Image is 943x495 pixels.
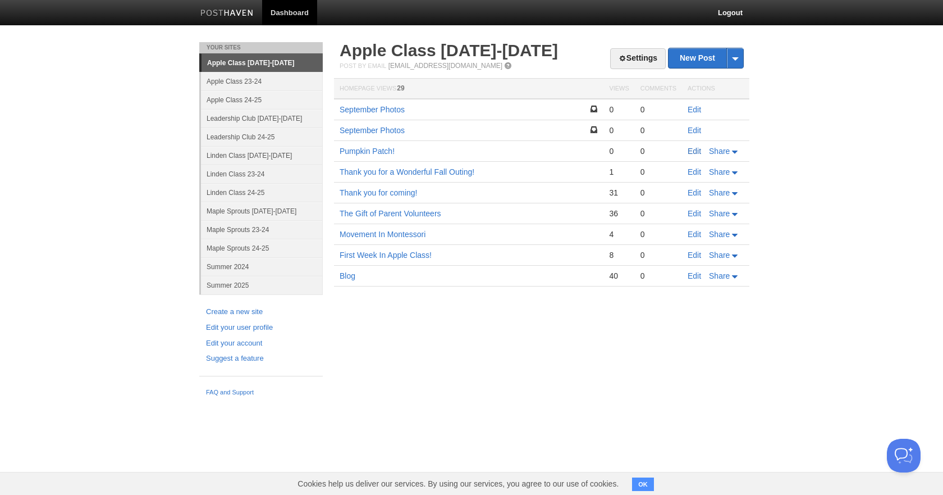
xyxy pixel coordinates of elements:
[334,79,603,99] th: Homepage Views
[709,188,730,197] span: Share
[688,126,701,135] a: Edit
[603,79,634,99] th: Views
[669,48,743,68] a: New Post
[201,239,323,257] a: Maple Sprouts 24-25
[609,271,629,281] div: 40
[199,42,323,53] li: Your Sites
[609,208,629,219] div: 36
[340,271,355,280] a: Blog
[201,202,323,220] a: Maple Sprouts [DATE]-[DATE]
[635,79,682,99] th: Comments
[201,165,323,183] a: Linden Class 23-24
[201,146,323,165] a: Linden Class [DATE]-[DATE]
[201,183,323,202] a: Linden Class 24-25
[688,105,701,114] a: Edit
[202,54,323,72] a: Apple Class [DATE]-[DATE]
[609,167,629,177] div: 1
[609,146,629,156] div: 0
[709,147,730,156] span: Share
[609,188,629,198] div: 31
[709,230,730,239] span: Share
[640,125,676,135] div: 0
[206,338,316,349] a: Edit your account
[340,188,418,197] a: Thank you for coming!
[688,209,701,218] a: Edit
[206,388,316,398] a: FAQ and Support
[709,271,730,280] span: Share
[206,353,316,365] a: Suggest a feature
[388,62,502,70] a: [EMAIL_ADDRESS][DOMAIN_NAME]
[709,209,730,218] span: Share
[340,147,395,156] a: Pumpkin Patch!
[206,322,316,334] a: Edit your user profile
[609,105,629,115] div: 0
[340,62,386,69] span: Post by Email
[201,276,323,294] a: Summer 2025
[200,10,254,18] img: Posthaven-bar
[340,41,558,60] a: Apple Class [DATE]-[DATE]
[340,126,405,135] a: September Photos
[201,109,323,128] a: Leadership Club [DATE]-[DATE]
[688,230,701,239] a: Edit
[640,271,676,281] div: 0
[340,167,474,176] a: Thank you for a Wonderful Fall Outing!
[340,105,405,114] a: September Photos
[682,79,749,99] th: Actions
[206,306,316,318] a: Create a new site
[610,48,666,69] a: Settings
[201,257,323,276] a: Summer 2024
[640,167,676,177] div: 0
[640,105,676,115] div: 0
[688,147,701,156] a: Edit
[340,209,441,218] a: The Gift of Parent Volunteers
[609,229,629,239] div: 4
[688,188,701,197] a: Edit
[640,250,676,260] div: 0
[640,146,676,156] div: 0
[201,90,323,109] a: Apple Class 24-25
[640,188,676,198] div: 0
[640,229,676,239] div: 0
[709,167,730,176] span: Share
[609,125,629,135] div: 0
[688,271,701,280] a: Edit
[201,128,323,146] a: Leadership Club 24-25
[640,208,676,219] div: 0
[201,72,323,90] a: Apple Class 23-24
[632,478,654,491] button: OK
[688,251,701,260] a: Edit
[340,230,425,239] a: Movement In Montessori
[609,250,629,260] div: 8
[340,251,432,260] a: First Week In Apple Class!
[688,167,701,176] a: Edit
[709,251,730,260] span: Share
[201,220,323,239] a: Maple Sprouts 23-24
[887,439,921,473] iframe: Help Scout Beacon - Open
[397,84,404,92] span: 29
[286,473,630,495] span: Cookies help us deliver our services. By using our services, you agree to our use of cookies.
